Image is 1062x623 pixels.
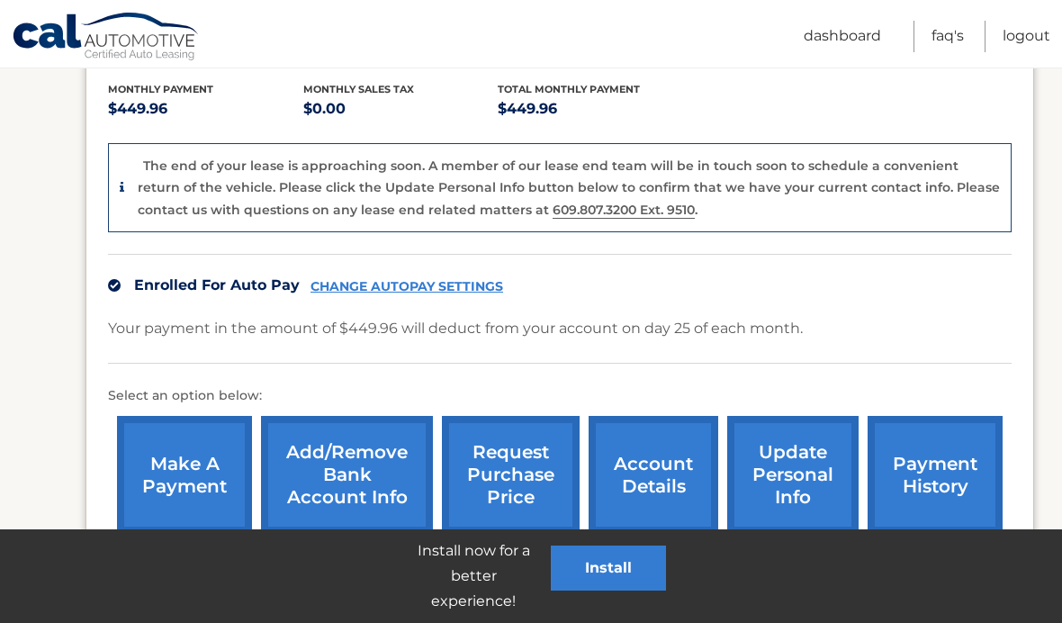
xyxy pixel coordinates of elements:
[108,83,213,95] span: Monthly Payment
[396,538,551,614] p: Install now for a better experience!
[303,96,499,122] p: $0.00
[117,416,252,534] a: make a payment
[498,83,640,95] span: Total Monthly Payment
[868,416,1003,534] a: payment history
[727,416,859,534] a: update personal info
[12,12,201,64] a: Cal Automotive
[442,416,580,534] a: request purchase price
[931,21,964,52] a: FAQ's
[108,279,121,292] img: check.svg
[804,21,881,52] a: Dashboard
[589,416,718,534] a: account details
[108,316,803,341] p: Your payment in the amount of $449.96 will deduct from your account on day 25 of each month.
[303,83,414,95] span: Monthly sales Tax
[310,279,503,294] a: CHANGE AUTOPAY SETTINGS
[108,385,1012,407] p: Select an option below:
[498,96,693,122] p: $449.96
[1003,21,1050,52] a: Logout
[261,416,433,534] a: Add/Remove bank account info
[108,96,303,122] p: $449.96
[551,546,666,591] button: Install
[138,158,1000,218] p: The end of your lease is approaching soon. A member of our lease end team will be in touch soon t...
[134,276,300,293] span: Enrolled For Auto Pay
